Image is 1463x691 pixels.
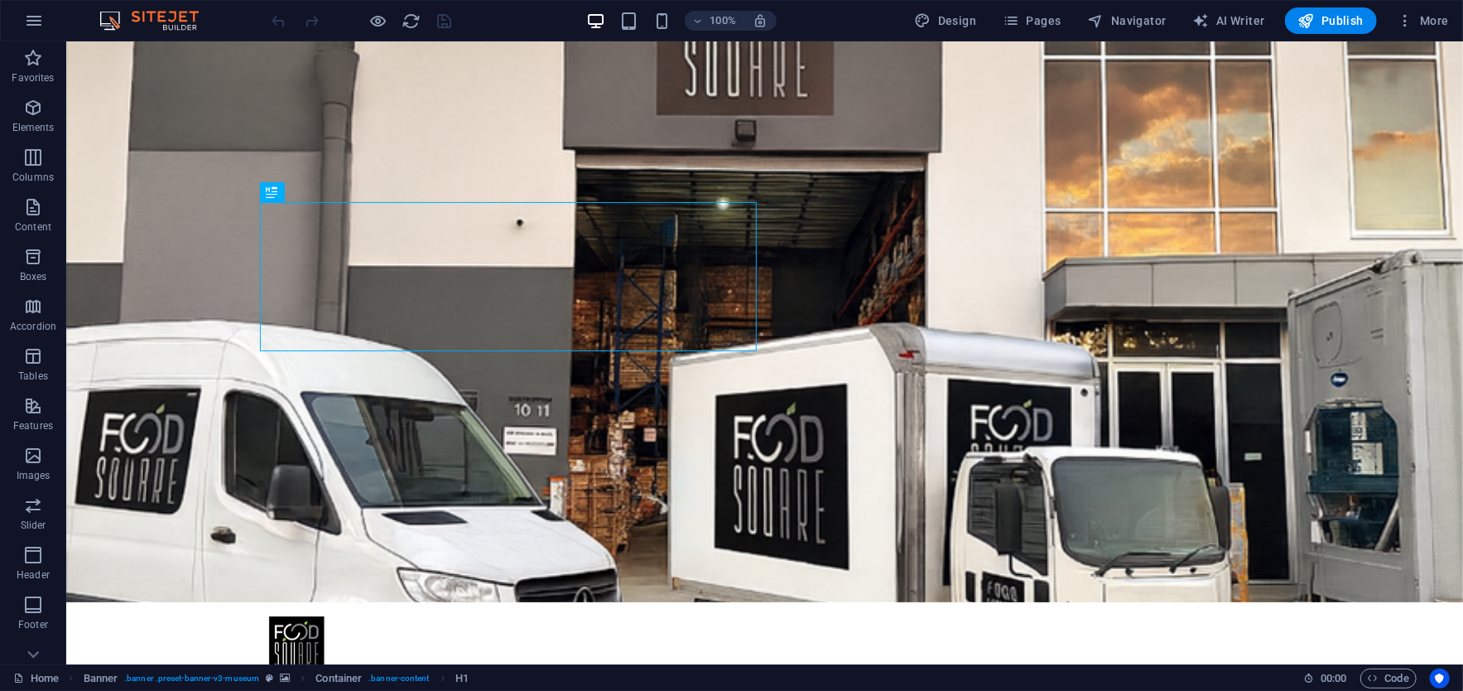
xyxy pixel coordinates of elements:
a: Click to cancel selection. Double-click to open Pages [13,669,59,689]
p: Boxes [20,270,47,283]
i: On resize automatically adjust zoom level to fit chosen device. [753,13,768,28]
p: Accordion [10,320,56,333]
p: Favorites [12,71,54,85]
button: Usercentrics [1430,669,1450,689]
img: Editor Logo [95,11,219,31]
i: This element is a customizable preset [266,674,273,683]
button: Code [1360,669,1417,689]
p: Columns [12,171,54,184]
button: Pages [996,7,1067,34]
span: Publish [1298,12,1364,29]
h6: Session time [1303,669,1347,689]
span: Navigator [1088,12,1167,29]
p: Elements [12,121,55,134]
p: Tables [18,370,48,383]
span: Click to select. Double-click to edit [455,669,469,689]
h6: 100% [710,11,736,31]
button: AI Writer [1186,7,1272,34]
span: Pages [1003,12,1061,29]
span: 00 00 [1321,669,1346,689]
i: This element contains a background [280,674,290,683]
span: . banner .preset-banner-v3-museum [124,669,259,689]
button: Navigator [1081,7,1173,34]
i: Reload page [402,12,421,31]
button: 100% [685,11,744,31]
span: Click to select. Double-click to edit [84,669,118,689]
span: Code [1368,669,1409,689]
button: reload [402,11,421,31]
p: Content [15,220,51,234]
p: Header [17,568,50,582]
p: Slider [21,519,46,532]
p: Footer [18,618,48,631]
nav: breadcrumb [84,669,469,689]
div: Design (Ctrl+Alt+Y) [908,7,984,34]
button: Click here to leave preview mode and continue editing [368,11,388,31]
button: Design [908,7,984,34]
p: Images [17,469,51,482]
button: More [1390,7,1456,34]
span: AI Writer [1193,12,1265,29]
span: Design [915,12,977,29]
span: : [1332,672,1335,684]
span: . banner-content [368,669,429,689]
button: Publish [1285,7,1377,34]
p: Features [13,419,53,432]
span: More [1397,12,1449,29]
span: Click to select. Double-click to edit [315,669,362,689]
